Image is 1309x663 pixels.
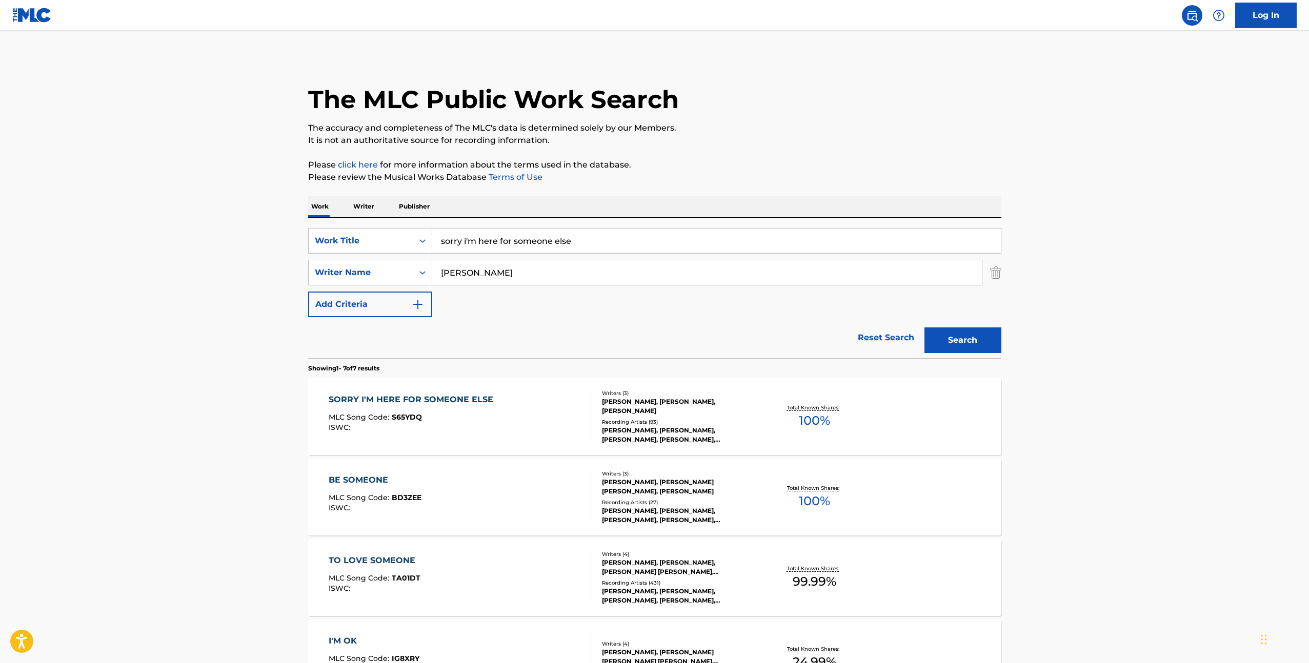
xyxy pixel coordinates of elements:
[1186,9,1198,22] img: search
[308,134,1001,147] p: It is not an authoritative source for recording information.
[308,171,1001,183] p: Please review the Musical Works Database
[602,499,757,506] div: Recording Artists ( 27 )
[787,404,842,411] p: Total Known Shares:
[602,640,757,648] div: Writers ( 4 )
[329,654,392,663] span: MLC Song Code :
[602,426,757,444] div: [PERSON_NAME], [PERSON_NAME], [PERSON_NAME], [PERSON_NAME], [PERSON_NAME]
[602,470,757,478] div: Writers ( 3 )
[308,228,1001,358] form: Search Form
[787,565,842,572] p: Total Known Shares:
[350,196,377,217] p: Writer
[12,8,52,23] img: MLC Logo
[308,122,1001,134] p: The accuracy and completeness of The MLC's data is determined solely by our Members.
[329,393,498,406] div: SORRY I'M HERE FOR SOMEONE ELSE
[329,573,392,583] span: MLC Song Code :
[329,635,419,647] div: I'M OK
[602,558,757,576] div: [PERSON_NAME], [PERSON_NAME], [PERSON_NAME] [PERSON_NAME], [PERSON_NAME]
[1261,624,1267,655] div: Drag
[329,503,353,512] span: ISWC :
[1182,5,1202,26] a: Public Search
[799,492,830,510] span: 100 %
[602,579,757,587] div: Recording Artists ( 431 )
[392,654,419,663] span: IG8XRY
[924,327,1001,353] button: Search
[1258,614,1309,663] iframe: Chat Widget
[308,539,1001,616] a: TO LOVE SOMEONEMLC Song Code:TA01DTISWC:Writers (4)[PERSON_NAME], [PERSON_NAME], [PERSON_NAME] [P...
[487,172,542,182] a: Terms of Use
[396,196,433,217] p: Publisher
[602,478,757,496] div: [PERSON_NAME], [PERSON_NAME] [PERSON_NAME], [PERSON_NAME]
[602,550,757,558] div: Writers ( 4 )
[308,84,679,115] h1: The MLC Public Work Search
[990,260,1001,285] img: Delete Criterion
[1209,5,1229,26] div: Help
[793,572,836,591] span: 99.99 %
[308,196,332,217] p: Work
[787,484,842,492] p: Total Known Shares:
[329,493,392,502] span: MLC Song Code :
[329,474,421,486] div: BE SOMEONE
[602,418,757,426] div: Recording Artists ( 93 )
[308,364,379,373] p: Showing 1 - 7 of 7 results
[1213,9,1225,22] img: help
[602,397,757,416] div: [PERSON_NAME], [PERSON_NAME], [PERSON_NAME]
[308,159,1001,171] p: Please for more information about the terms used in the database.
[392,573,420,583] span: TA01DT
[602,506,757,525] div: [PERSON_NAME], [PERSON_NAME], [PERSON_NAME], [PERSON_NAME], [PERSON_NAME]
[602,587,757,605] div: [PERSON_NAME], [PERSON_NAME], [PERSON_NAME], [PERSON_NAME], [PERSON_NAME]
[329,584,353,593] span: ISWC :
[308,292,432,317] button: Add Criteria
[787,645,842,653] p: Total Known Shares:
[315,266,407,279] div: Writer Name
[329,412,392,422] span: MLC Song Code :
[329,423,353,432] span: ISWC :
[338,160,378,170] a: click here
[799,411,830,430] span: 100 %
[412,298,424,310] img: 9d2ae6d4665cec9f34b9.svg
[853,326,919,349] a: Reset Search
[329,554,420,567] div: TO LOVE SOMEONE
[392,412,422,422] span: S65YDQ
[315,235,407,247] div: Work Title
[308,459,1001,535] a: BE SOMEONEMLC Song Code:BD3ZEEISWC:Writers (3)[PERSON_NAME], [PERSON_NAME] [PERSON_NAME], [PERSON...
[602,389,757,397] div: Writers ( 3 )
[392,493,421,502] span: BD3ZEE
[308,378,1001,455] a: SORRY I'M HERE FOR SOMEONE ELSEMLC Song Code:S65YDQISWC:Writers (3)[PERSON_NAME], [PERSON_NAME], ...
[1235,3,1297,28] a: Log In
